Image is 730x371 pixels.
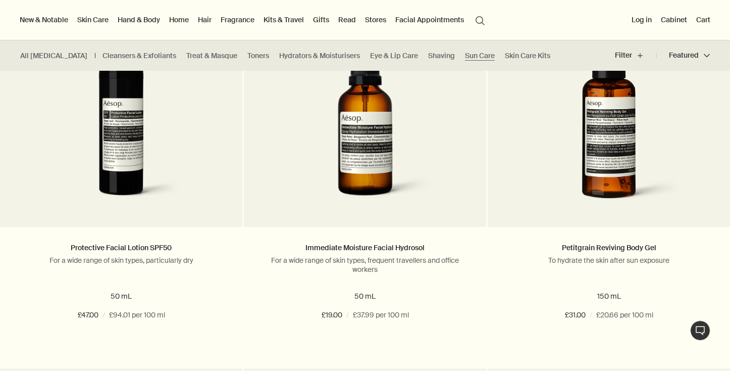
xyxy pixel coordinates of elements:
[102,309,105,321] span: /
[465,51,495,61] a: Sun Care
[503,256,715,265] p: To hydrate the skin after sun exposure
[346,309,349,321] span: /
[247,51,269,61] a: Toners
[322,309,342,321] span: £19.00
[590,309,592,321] span: /
[659,13,689,26] a: Cabinet
[694,13,712,26] button: Cart
[15,256,227,265] p: For a wide range of skin types, particularly dry
[109,309,165,321] span: £94.01 per 100 ml
[71,243,172,252] a: Protective Facial Lotion SPF50
[615,43,656,68] button: Filter
[393,13,466,26] a: Facial Appointments
[596,309,653,321] span: £20.66 per 100 ml
[311,13,331,26] a: Gifts
[196,13,214,26] a: Hair
[167,13,191,26] a: Home
[488,25,730,227] a: Petitgrain Reviving Body Gel with pump
[353,309,409,321] span: £37.99 per 100 ml
[305,243,425,252] a: Immediate Moisture Facial Hydrosol
[262,13,306,26] a: Kits & Travel
[363,13,388,26] button: Stores
[116,13,162,26] a: Hand & Body
[656,43,710,68] button: Featured
[565,309,586,321] span: £31.00
[102,51,176,61] a: Cleansers & Exfoliants
[690,320,710,341] button: Live Assistance
[528,25,690,212] img: Petitgrain Reviving Body Gel with pump
[219,13,256,26] a: Fragrance
[279,51,360,61] a: Hydrators & Moisturisers
[78,309,98,321] span: £47.00
[370,51,418,61] a: Eye & Lip Care
[562,243,656,252] a: Petitgrain Reviving Body Gel
[630,13,654,26] button: Log in
[29,25,213,212] img: Protective Facial Lotion SPF50 in a black plastic bottle.
[505,51,550,61] a: Skin Care Kits
[428,51,455,61] a: Shaving
[273,25,456,212] img: Immediate Moisture Facial Hydrosol in 50ml bottle.
[244,25,486,227] a: Immediate Moisture Facial Hydrosol in 50ml bottle.
[336,13,358,26] a: Read
[75,13,111,26] a: Skin Care
[259,256,471,274] p: For a wide range of skin types, frequent travellers and office workers
[186,51,237,61] a: Treat & Masque
[20,51,87,61] a: All [MEDICAL_DATA]
[471,10,489,29] button: Open search
[18,13,70,26] button: New & Notable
